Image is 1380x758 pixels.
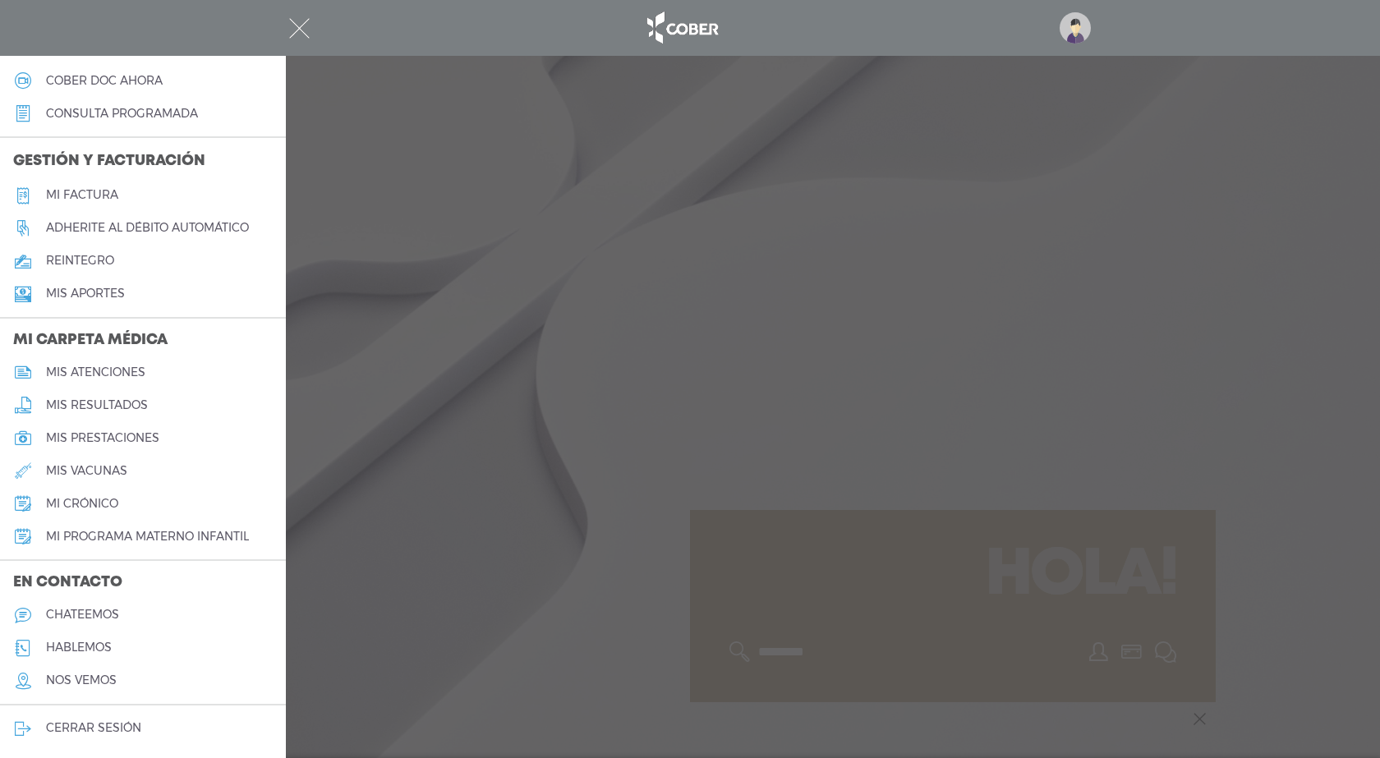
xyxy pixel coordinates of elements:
h5: cerrar sesión [46,721,141,735]
h5: chateemos [46,608,119,622]
h5: consulta programada [46,107,198,121]
h5: Cober doc ahora [46,74,163,88]
h5: mi programa materno infantil [46,530,249,544]
h5: mis atenciones [46,365,145,379]
img: Cober_menu-close-white.svg [289,18,310,39]
h5: Adherite al débito automático [46,221,249,235]
h5: mis resultados [46,398,148,412]
h5: mi crónico [46,497,118,511]
h5: nos vemos [46,673,117,687]
h5: Mi factura [46,188,118,202]
h5: reintegro [46,254,114,268]
h5: mis prestaciones [46,431,159,445]
img: logo_cober_home-white.png [638,8,724,48]
img: profile-placeholder.svg [1060,12,1091,44]
h5: Mis aportes [46,287,125,301]
h5: hablemos [46,641,112,655]
h5: mis vacunas [46,464,127,478]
